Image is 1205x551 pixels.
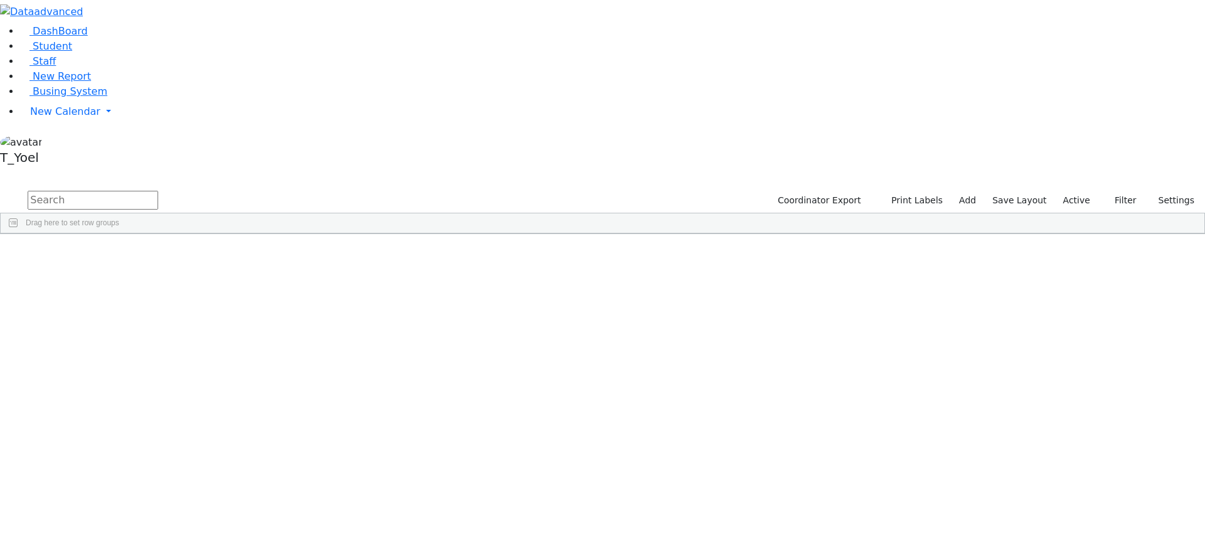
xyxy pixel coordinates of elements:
[953,191,982,210] a: Add
[28,191,158,210] input: Search
[20,99,1205,124] a: New Calendar
[33,25,88,37] span: DashBoard
[1058,191,1096,210] label: Active
[20,25,88,37] a: DashBoard
[33,40,72,52] span: Student
[1098,191,1142,210] button: Filter
[33,55,56,67] span: Staff
[1142,191,1200,210] button: Settings
[877,191,948,210] button: Print Labels
[20,55,56,67] a: Staff
[30,105,100,117] span: New Calendar
[20,85,107,97] a: Busing System
[769,191,867,210] button: Coordinator Export
[33,85,107,97] span: Busing System
[20,40,72,52] a: Student
[33,70,91,82] span: New Report
[987,191,1052,210] button: Save Layout
[26,218,119,227] span: Drag here to set row groups
[20,70,91,82] a: New Report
